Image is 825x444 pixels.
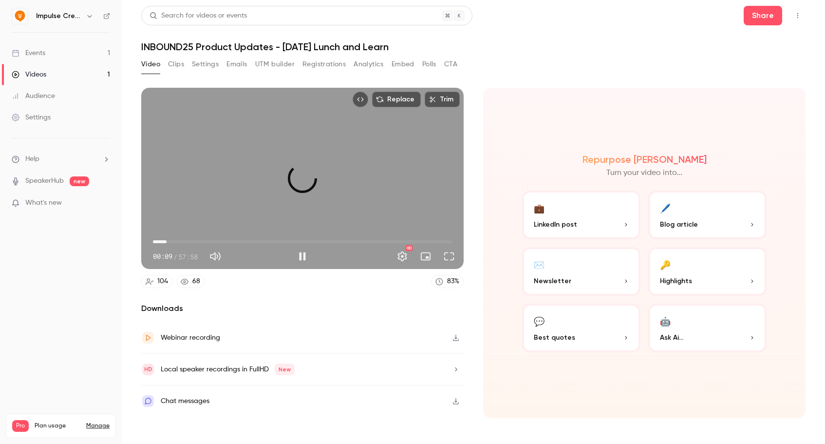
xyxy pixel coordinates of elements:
span: Blog article [660,219,698,230]
span: Newsletter [534,276,571,286]
button: UTM builder [255,57,295,72]
span: What's new [25,198,62,208]
img: Impulse Creative [12,8,28,24]
button: Top Bar Actions [790,8,806,23]
h6: Impulse Creative [36,11,82,21]
a: SpeakerHub [25,176,64,186]
div: Chat messages [161,395,209,407]
span: Help [25,154,39,164]
button: Full screen [439,247,459,266]
button: Share [744,6,782,25]
div: 104 [157,276,168,287]
span: / [173,251,177,262]
div: 🤖 [660,313,671,328]
button: ✉️Newsletter [522,247,640,296]
button: Polls [422,57,436,72]
button: Embed video [353,92,368,107]
span: LinkedIn post [534,219,577,230]
button: Trim [425,92,460,107]
button: 🔑Highlights [648,247,767,296]
button: Mute [206,247,225,266]
button: CTA [444,57,457,72]
span: Ask Ai... [660,332,683,343]
span: 57:58 [178,251,198,262]
span: New [275,364,295,375]
div: Local speaker recordings in FullHD [161,364,295,375]
span: Plan usage [35,422,80,430]
span: new [70,176,89,186]
div: 💬 [534,313,544,328]
span: 00:09 [153,251,172,262]
div: 🖊️ [660,200,671,215]
a: 104 [141,275,172,288]
button: Embed [392,57,414,72]
div: Webinar recording [161,332,220,344]
button: Registrations [302,57,346,72]
span: Highlights [660,276,692,286]
div: Events [12,48,45,58]
div: Search for videos or events [150,11,247,21]
h2: Downloads [141,303,464,314]
button: Replace [372,92,421,107]
button: Video [141,57,160,72]
div: 💼 [534,200,544,215]
span: Best quotes [534,332,575,343]
h2: Repurpose [PERSON_NAME] [582,154,707,165]
div: Videos [12,70,46,79]
h1: INBOUND25 Product Updates - [DATE] Lunch and Learn [141,41,806,53]
div: HD [406,245,412,251]
a: 83% [431,275,464,288]
div: Audience [12,91,55,101]
div: ✉️ [534,257,544,272]
button: 💬Best quotes [522,304,640,352]
div: 83 % [447,276,459,287]
div: Settings [12,113,51,122]
button: 🖊️Blog article [648,191,767,239]
div: 🔑 [660,257,671,272]
li: help-dropdown-opener [12,154,110,164]
a: Manage [86,422,110,430]
span: Pro [12,420,29,432]
a: 68 [176,275,205,288]
button: Clips [168,57,184,72]
button: Pause [293,247,312,266]
button: 💼LinkedIn post [522,191,640,239]
button: Turn on miniplayer [416,247,435,266]
button: Emails [226,57,247,72]
p: Turn your video into... [606,167,682,179]
button: 🤖Ask Ai... [648,304,767,352]
div: 68 [192,276,200,287]
div: 00:09 [153,251,198,262]
button: Settings [192,57,219,72]
button: Settings [393,247,412,266]
button: Analytics [354,57,384,72]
